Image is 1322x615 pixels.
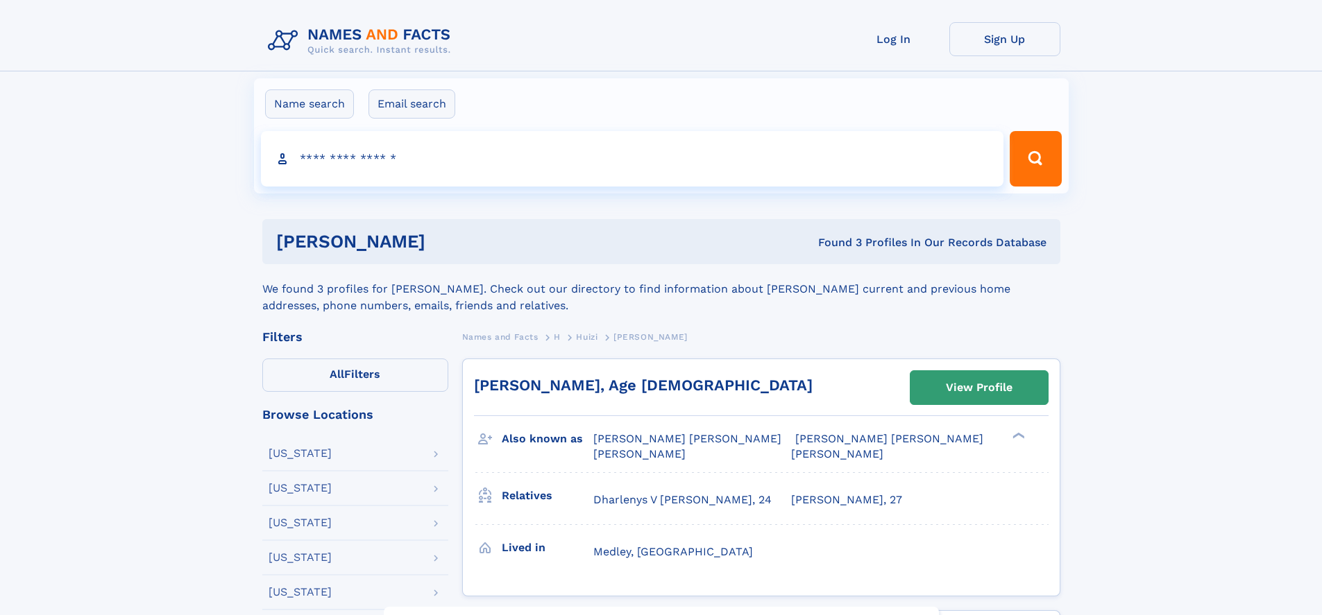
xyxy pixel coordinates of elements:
div: [US_STATE] [269,517,332,528]
div: [US_STATE] [269,483,332,494]
span: H [554,332,561,342]
div: [US_STATE] [269,448,332,459]
div: ❯ [1009,431,1026,440]
a: View Profile [910,371,1048,404]
h3: Also known as [502,427,593,451]
h1: [PERSON_NAME] [276,233,622,250]
span: Medley, [GEOGRAPHIC_DATA] [593,545,753,558]
a: [PERSON_NAME], Age [DEMOGRAPHIC_DATA] [474,376,813,394]
div: Browse Locations [262,408,448,421]
input: search input [261,131,1004,187]
span: [PERSON_NAME] [613,332,688,342]
div: Filters [262,331,448,343]
button: Search Button [1010,131,1061,187]
a: Huizi [576,328,598,345]
a: Sign Up [949,22,1060,56]
label: Name search [265,89,354,119]
div: [US_STATE] [269,552,332,563]
a: H [554,328,561,345]
a: Log In [838,22,949,56]
a: [PERSON_NAME], 27 [791,492,902,508]
div: Found 3 Profiles In Our Records Database [622,235,1046,250]
div: View Profile [946,372,1012,404]
span: [PERSON_NAME] [791,447,883,460]
div: We found 3 profiles for [PERSON_NAME]. Check out our directory to find information about [PERSON_... [262,264,1060,314]
h3: Lived in [502,536,593,560]
label: Filters [262,358,448,392]
h3: Relatives [502,484,593,508]
a: Dharlenys V [PERSON_NAME], 24 [593,492,772,508]
span: Huizi [576,332,598,342]
span: All [330,367,344,381]
span: [PERSON_NAME] [PERSON_NAME] [795,432,983,445]
div: [US_STATE] [269,587,332,598]
span: [PERSON_NAME] [PERSON_NAME] [593,432,781,445]
label: Email search [368,89,455,119]
img: Logo Names and Facts [262,22,462,60]
a: Names and Facts [462,328,539,345]
span: [PERSON_NAME] [593,447,686,460]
